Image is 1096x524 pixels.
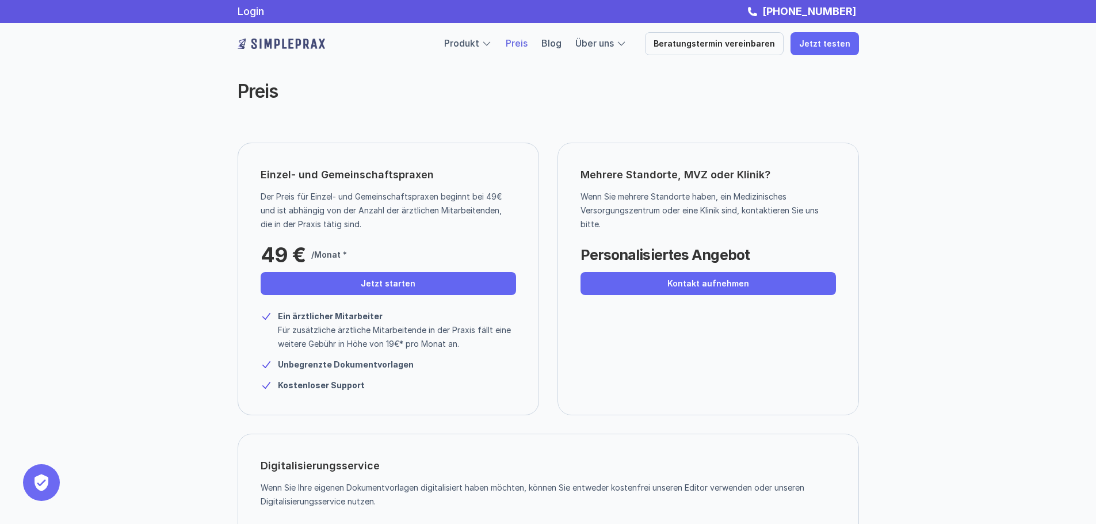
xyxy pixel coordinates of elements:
strong: [PHONE_NUMBER] [762,5,856,17]
strong: Ein ärztlicher Mitarbeiter [278,311,383,321]
p: Mehrere Standorte, MVZ oder Klinik? [581,166,836,184]
p: Digitalisierungsservice [261,457,380,475]
a: Kontakt aufnehmen [581,272,836,295]
a: Beratungstermin vereinbaren [645,32,784,55]
p: Jetzt testen [799,39,850,49]
p: 49 € [261,243,305,266]
p: Der Preis für Einzel- und Gemeinschaftspraxen beginnt bei 49€ und ist abhängig von der Anzahl der... [261,190,507,231]
a: Über uns [575,37,614,49]
p: /Monat * [311,248,347,262]
p: Kontakt aufnehmen [667,279,749,289]
a: Blog [541,37,562,49]
a: Login [238,5,264,17]
p: Wenn Sie mehrere Standorte haben, ein Medizinisches Versorgungszentrum oder eine Klinik sind, kon... [581,190,827,231]
a: Jetzt testen [791,32,859,55]
a: [PHONE_NUMBER] [759,5,859,17]
p: Einzel- und Gemeinschaftspraxen [261,166,434,184]
h2: Preis [238,81,669,102]
strong: Kostenloser Support [278,380,365,390]
a: Produkt [444,37,479,49]
a: Jetzt starten [261,272,516,295]
p: Personalisiertes Angebot [581,243,750,266]
p: Beratungstermin vereinbaren [654,39,775,49]
p: Für zusätzliche ärztliche Mitarbeitende in der Praxis fällt eine weitere Gebühr in Höhe von 19€* ... [278,323,516,351]
p: Jetzt starten [361,279,415,289]
strong: Unbegrenzte Dokumentvorlagen [278,359,414,369]
a: Preis [506,37,528,49]
p: Wenn Sie Ihre eigenen Dokumentvorlagen digitalisiert haben möchten, können Sie entweder kostenfre... [261,481,827,508]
